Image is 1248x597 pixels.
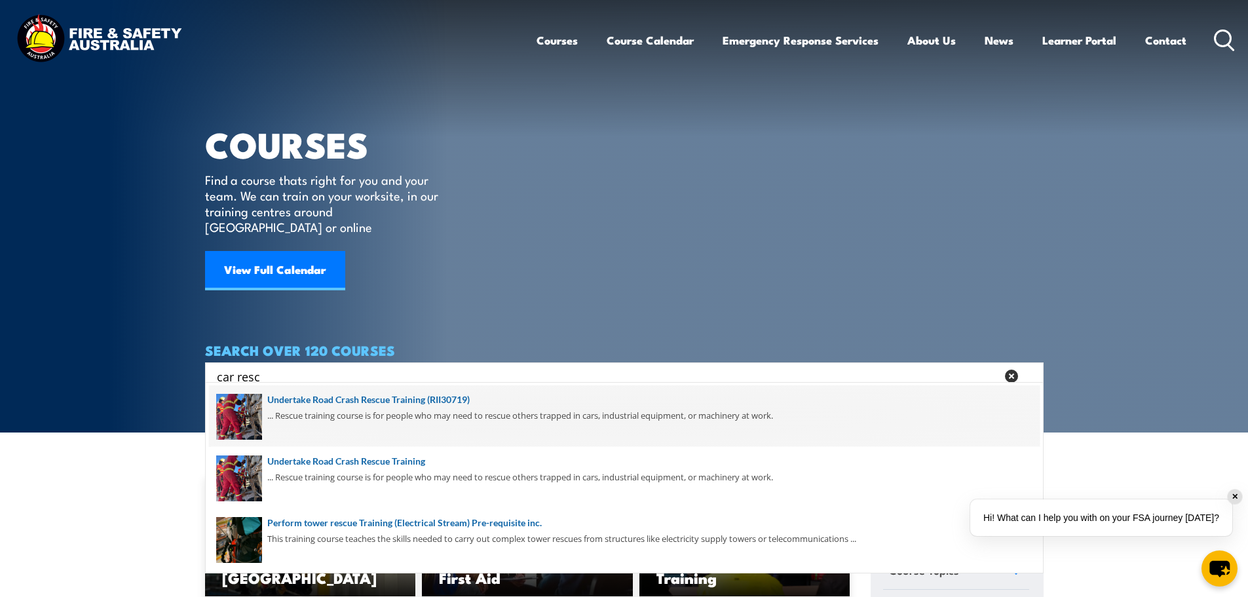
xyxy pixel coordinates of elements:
a: Learner Portal [1042,23,1116,58]
a: Contact [1145,23,1186,58]
a: Course Calendar [607,23,694,58]
h4: SEARCH OVER 120 COURSES [205,343,1044,357]
div: ✕ [1228,490,1242,504]
form: Search form [219,367,999,385]
button: Search magnifier button [1021,367,1039,385]
button: chat-button [1201,550,1238,587]
a: Undertake Road Crash Rescue Training (RII30719) [216,393,1032,407]
input: Search input [217,366,996,386]
div: Hi! What can I help you with on your FSA journey [DATE]? [970,499,1232,536]
h3: Work Safely at Heights Training in [GEOGRAPHIC_DATA] [222,540,399,585]
h3: Fire Safety Officer ([GEOGRAPHIC_DATA]) Training [656,540,833,585]
a: Courses [537,23,578,58]
a: Undertake Road Crash Rescue Training [216,454,1032,469]
a: Emergency Response Services [723,23,879,58]
p: Find a course thats right for you and your team. We can train on your worksite, in our training c... [205,172,444,235]
a: Perform tower rescue Training (Electrical Stream) Pre-requisite inc. [216,516,1032,530]
h3: Provide Psychological First Aid [439,555,616,585]
a: About Us [907,23,956,58]
a: View Full Calendar [205,251,345,290]
h1: COURSES [205,128,457,159]
a: News [985,23,1013,58]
